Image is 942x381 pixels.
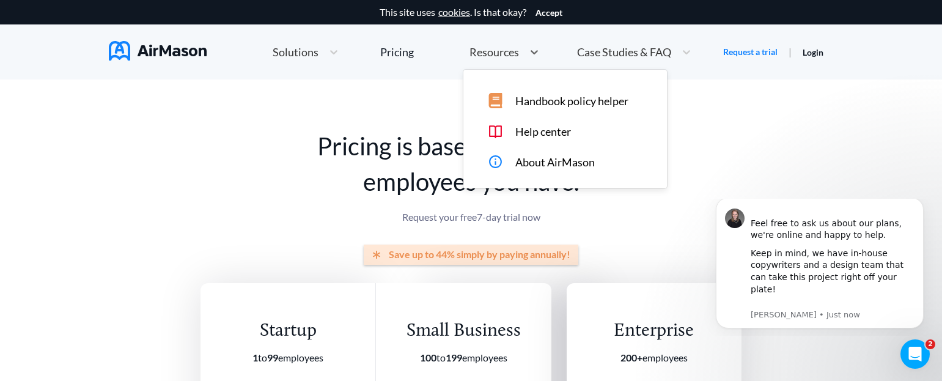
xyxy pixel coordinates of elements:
span: About AirMason [515,156,595,169]
span: Help center [515,125,571,138]
iframe: Intercom live chat [900,339,930,369]
b: 200+ [620,352,642,363]
a: Login [803,47,823,57]
div: Startup [229,320,348,342]
h1: Pricing is based on how many employees you have. [201,128,741,199]
b: 99 [267,352,278,363]
b: 100 [420,352,436,363]
span: Save up to 44% simply by paying annually! [389,249,570,260]
span: Resources [469,46,519,57]
div: Pricing [380,46,414,57]
img: AirMason Logo [109,41,207,61]
button: Accept cookies [535,8,562,18]
div: Feel free to ask us about our plans, we're online and happy to help. [53,7,217,43]
p: Request your free 7 -day trial now [201,212,741,223]
p: Message from Holly, sent Just now [53,111,217,122]
div: Small Business [404,320,523,342]
section: employees [229,352,348,363]
span: Handbook policy helper [515,95,628,108]
a: cookies [438,7,470,18]
span: Solutions [273,46,318,57]
span: 2 [925,339,935,349]
a: Pricing [380,41,414,63]
img: Profile image for Holly [28,10,47,29]
span: to [252,352,278,363]
div: Enterprise [583,320,724,342]
a: Request a trial [723,46,778,58]
div: Keep in mind, we have in-house copywriters and a design team that can take this project right off... [53,49,217,109]
b: 1 [252,352,258,363]
div: Message content [53,7,217,109]
b: 199 [446,352,462,363]
section: employees [583,352,724,363]
iframe: Intercom notifications message [697,199,942,336]
span: to [420,352,462,363]
span: Case Studies & FAQ [577,46,671,57]
section: employees [404,352,523,363]
span: | [789,46,792,57]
